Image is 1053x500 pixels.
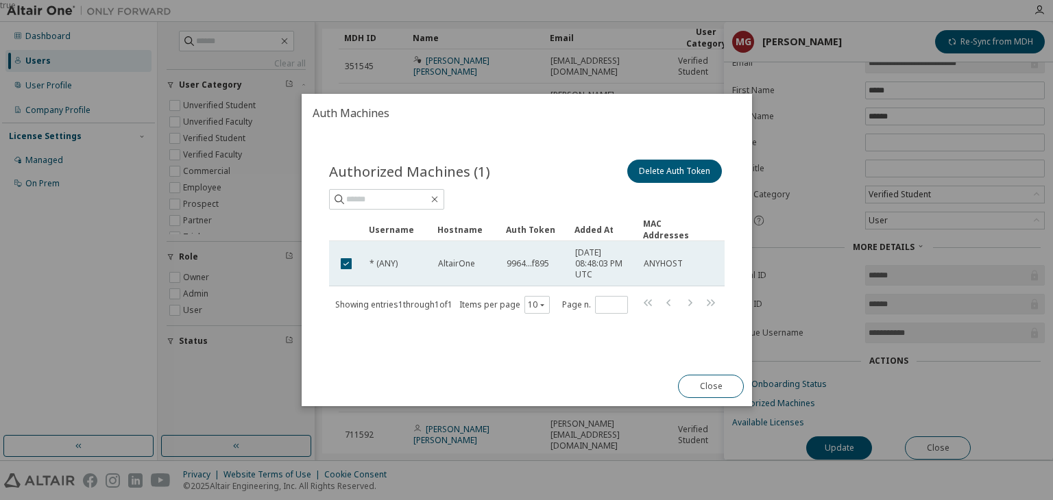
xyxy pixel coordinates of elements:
div: Username [369,218,426,240]
span: [DATE] 08:48:03 PM UTC [575,247,631,280]
span: AltairOne [438,258,475,269]
div: Hostname [437,218,495,240]
span: Showing entries 1 through 1 of 1 [335,299,452,310]
span: ANYHOST [644,258,683,269]
button: Close [678,375,744,398]
button: 10 [528,299,546,310]
h2: Auth Machines [302,94,752,132]
span: Authorized Machines (1) [329,162,490,181]
div: Added At [574,218,632,240]
span: Page n. [562,296,628,314]
div: MAC Addresses [643,218,701,241]
span: 9964...f895 [507,258,549,269]
button: Delete Auth Token [627,160,722,183]
span: Items per page [459,296,550,314]
span: * (ANY) [370,258,398,269]
div: Auth Token [506,218,564,240]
